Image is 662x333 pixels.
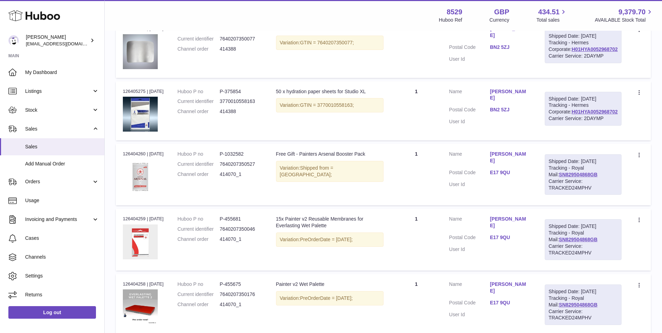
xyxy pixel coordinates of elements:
[25,143,99,150] span: Sales
[220,301,262,308] dd: 414070_1
[276,151,384,157] div: Free Gift - Painters Arsenal Booster Pack
[25,197,99,204] span: Usage
[220,236,262,243] dd: 414070_1
[178,291,220,298] dt: Current identifier
[549,178,618,191] div: Carrier Service: TRACKED24MPHV
[178,36,220,42] dt: Current identifier
[538,7,559,17] span: 434.51
[439,17,462,23] div: Huboo Ref
[449,25,490,40] dt: Name
[123,34,158,69] img: everlasting-wet-palette-hydration-foam.jpg
[276,281,384,288] div: Painter v2 Wet Palette
[390,81,442,140] td: 1
[449,88,490,103] dt: Name
[276,98,384,112] div: Variation:
[300,237,353,242] span: PreOrderDate = [DATE];
[220,226,262,232] dd: 7640207350046
[572,46,618,52] a: H01HYA0052968702
[595,7,654,23] a: 9,379.70 AVAILABLE Stock Total
[549,115,618,122] div: Carrier Service: 2DAYMP
[220,171,262,178] dd: 414070_1
[549,158,618,165] div: Shipped Date: [DATE]
[178,98,220,105] dt: Current identifier
[178,151,220,157] dt: Huboo P no
[545,284,622,325] div: Tracking - Royal Mail:
[123,289,158,324] img: Painter-2-photo-site-1.jpg
[300,40,354,45] span: GTIN = 7640207350077;
[449,118,490,125] dt: User Id
[559,302,598,308] a: SN829504868GB
[559,172,598,177] a: SN829504868GB
[449,216,490,231] dt: Name
[618,7,646,17] span: 9,379.70
[490,25,531,39] a: [PERSON_NAME]
[490,216,531,229] a: [PERSON_NAME]
[276,161,384,182] div: Variation:
[390,144,442,205] td: 1
[490,151,531,164] a: [PERSON_NAME]
[25,126,92,132] span: Sales
[123,88,164,95] div: 126405275 | [DATE]
[178,236,220,243] dt: Channel order
[536,17,567,23] span: Total sales
[549,96,618,102] div: Shipped Date: [DATE]
[178,161,220,168] dt: Current identifier
[490,299,531,306] a: E17 9QU
[220,281,262,288] dd: P-455675
[276,291,384,305] div: Variation:
[549,243,618,256] div: Carrier Service: TRACKED24MPHV
[595,17,654,23] span: AVAILABLE Stock Total
[25,161,99,167] span: Add Manual Order
[545,92,622,126] div: Tracking - Hermes Corporate:
[549,288,618,295] div: Shipped Date: [DATE]
[178,88,220,95] dt: Huboo P no
[123,216,164,222] div: 126404259 | [DATE]
[25,235,99,242] span: Cases
[220,161,262,168] dd: 7640207350527
[276,232,384,247] div: Variation:
[178,226,220,232] dt: Current identifier
[276,88,384,95] div: 50 x hydration paper sheets for Studio XL
[390,209,442,270] td: 1
[490,106,531,113] a: BN2 5ZJ
[25,107,92,113] span: Stock
[300,295,353,301] span: PreOrderDate = [DATE];
[449,44,490,52] dt: Postal Code
[276,36,384,50] div: Variation:
[490,169,531,176] a: E17 9QU
[178,46,220,52] dt: Channel order
[490,88,531,102] a: [PERSON_NAME]
[449,246,490,253] dt: User Id
[449,234,490,243] dt: Postal Code
[549,308,618,321] div: Carrier Service: TRACKED24MPHV
[447,7,462,17] strong: 8529
[559,237,598,242] a: SN829504868GB
[572,109,618,114] a: H01HYA0052968702
[549,53,618,59] div: Carrier Service: 2DAYMP
[178,216,220,222] dt: Huboo P no
[449,299,490,308] dt: Postal Code
[220,98,262,105] dd: 3770010558163
[220,291,262,298] dd: 7640207350176
[276,216,384,229] div: 15x Painter v2 Reusable Membranes for Everlasting Wet Palette
[449,169,490,178] dt: Postal Code
[178,281,220,288] dt: Huboo P no
[25,178,92,185] span: Orders
[545,154,622,195] div: Tracking - Royal Mail:
[220,108,262,115] dd: 414388
[25,273,99,279] span: Settings
[26,41,103,46] span: [EMAIL_ADDRESS][DOMAIN_NAME]
[220,88,262,95] dd: P-375854
[545,219,622,260] div: Tracking - Royal Mail:
[545,29,622,63] div: Tracking - Hermes Corporate:
[178,108,220,115] dt: Channel order
[220,46,262,52] dd: 414388
[449,311,490,318] dt: User Id
[220,216,262,222] dd: P-455681
[449,151,490,166] dt: Name
[8,306,96,319] a: Log out
[123,160,158,194] img: Redgrass-painters-arsenal-booster-cards.jpg
[549,33,618,39] div: Shipped Date: [DATE]
[494,7,509,17] strong: GBP
[25,216,92,223] span: Invoicing and Payments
